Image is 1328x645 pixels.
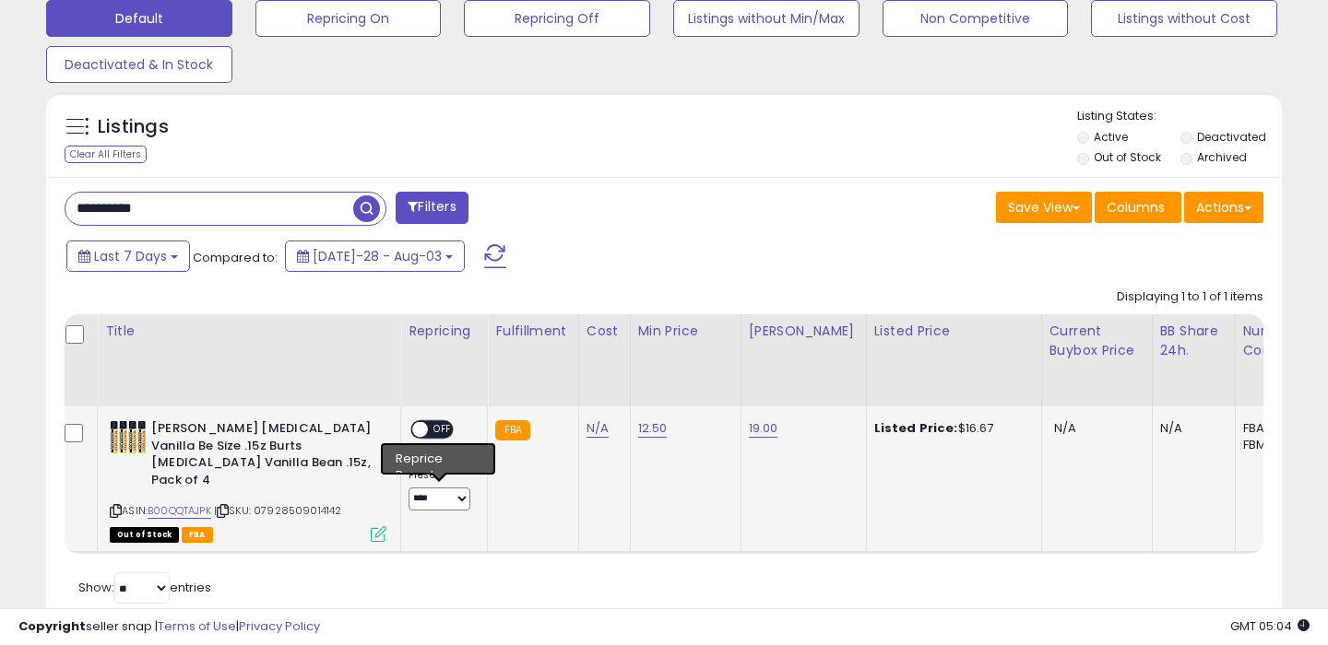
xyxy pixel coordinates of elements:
[874,419,958,437] b: Listed Price:
[409,469,473,510] div: Preset:
[1197,149,1247,165] label: Archived
[1160,420,1221,437] div: N/A
[428,422,457,438] span: OFF
[98,114,169,140] h5: Listings
[193,249,278,266] span: Compared to:
[1054,419,1076,437] span: N/A
[409,322,480,341] div: Repricing
[1243,437,1304,453] div: FBM: n/a
[110,420,147,454] img: 61Jnc5T5+CL._SL40_.jpg
[214,503,342,518] span: | SKU: 07928509014142
[239,617,320,635] a: Privacy Policy
[18,617,86,635] strong: Copyright
[110,420,386,540] div: ASIN:
[1184,192,1263,223] button: Actions
[313,247,442,265] span: [DATE]-28 - Aug-03
[1160,322,1227,360] div: BB Share 24h.
[1230,617,1310,635] span: 2025-08-12 05:04 GMT
[158,617,236,635] a: Terms of Use
[587,419,609,438] a: N/A
[66,240,190,272] button: Last 7 Days
[148,503,211,519] a: B00QQTAJPK
[587,322,622,341] div: Cost
[110,527,179,543] span: All listings that are currently out of stock and unavailable for purchase on Amazon
[65,146,147,163] div: Clear All Filters
[749,322,859,341] div: [PERSON_NAME]
[996,192,1092,223] button: Save View
[1197,129,1266,145] label: Deactivated
[749,419,778,438] a: 19.00
[46,46,232,83] button: Deactivated & In Stock
[638,322,733,341] div: Min Price
[1049,322,1144,360] div: Current Buybox Price
[1077,108,1283,125] p: Listing States:
[1107,198,1165,217] span: Columns
[151,420,375,493] b: [PERSON_NAME] [MEDICAL_DATA] Vanilla Be Size .15z Burts [MEDICAL_DATA] Vanilla Bean .15z, Pack of 4
[1243,420,1304,437] div: FBA: n/a
[495,322,570,341] div: Fulfillment
[1243,322,1310,360] div: Num of Comp.
[874,322,1034,341] div: Listed Price
[495,420,529,440] small: FBA
[94,247,167,265] span: Last 7 Days
[1094,129,1128,145] label: Active
[285,240,465,272] button: [DATE]-28 - Aug-03
[409,449,473,465] div: Amazon AI
[1117,288,1263,306] div: Displaying 1 to 1 of 1 items
[78,579,211,596] span: Show: entries
[18,618,320,636] div: seller snap | |
[105,322,393,341] div: Title
[874,420,1027,437] div: $16.67
[1094,149,1161,165] label: Out of Stock
[638,419,668,438] a: 12.50
[182,527,213,543] span: FBA
[396,192,468,224] button: Filters
[1095,192,1181,223] button: Columns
